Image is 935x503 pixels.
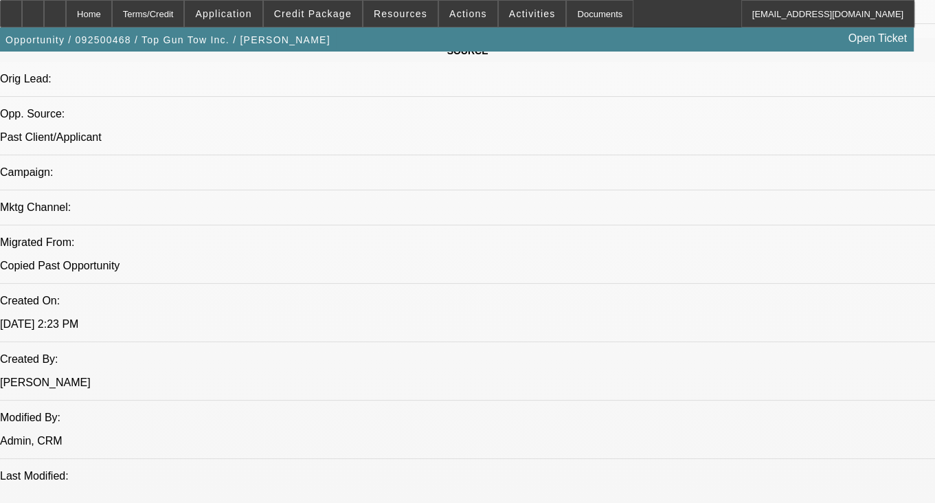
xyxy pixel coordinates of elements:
[274,8,352,19] span: Credit Package
[185,1,262,27] button: Application
[439,1,497,27] button: Actions
[499,1,566,27] button: Activities
[449,8,487,19] span: Actions
[374,8,427,19] span: Resources
[195,8,251,19] span: Application
[363,1,438,27] button: Resources
[264,1,362,27] button: Credit Package
[509,8,556,19] span: Activities
[5,34,330,45] span: Opportunity / 092500468 / Top Gun Tow Inc. / [PERSON_NAME]
[843,27,912,50] a: Open Ticket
